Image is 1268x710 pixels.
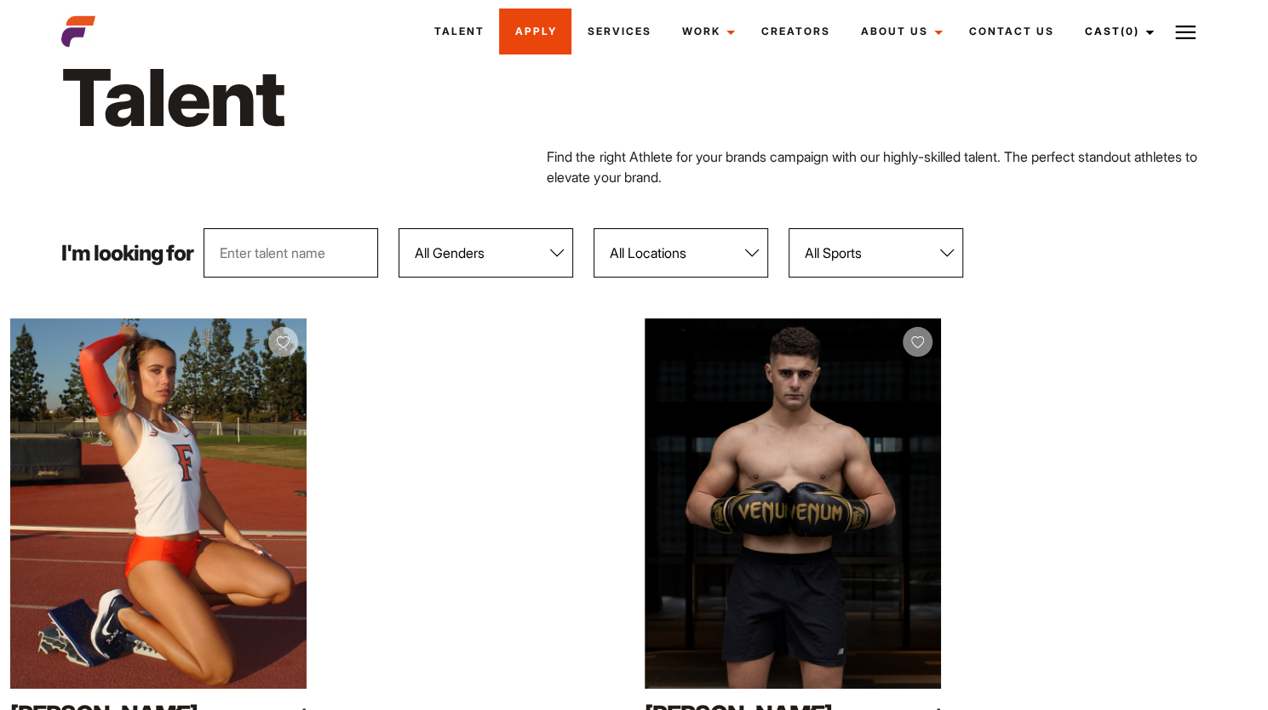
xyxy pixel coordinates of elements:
[418,9,499,54] a: Talent
[1069,9,1164,54] a: Cast(0)
[61,14,95,49] img: cropped-aefm-brand-fav-22-square.png
[666,9,745,54] a: Work
[1175,22,1196,43] img: Burger icon
[845,9,953,54] a: About Us
[547,146,1207,187] p: Find the right Athlete for your brands campaign with our highly-skilled talent. The perfect stand...
[61,49,721,146] h1: Talent
[61,243,193,264] p: I'm looking for
[204,228,378,278] input: Enter talent name
[953,9,1069,54] a: Contact Us
[499,9,571,54] a: Apply
[571,9,666,54] a: Services
[1120,25,1139,37] span: (0)
[745,9,845,54] a: Creators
